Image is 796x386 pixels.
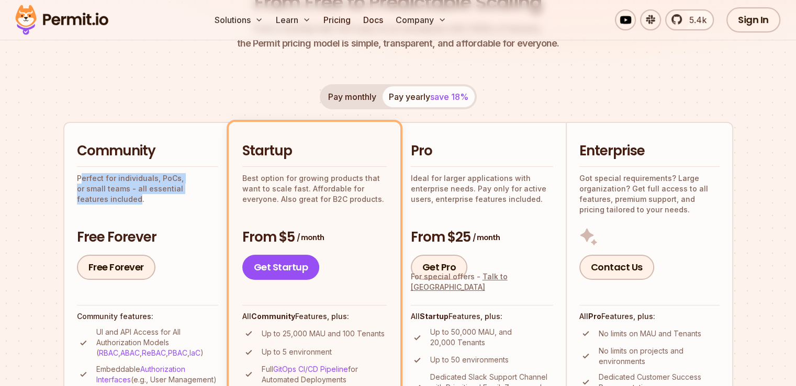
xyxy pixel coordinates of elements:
a: 5.4k [665,9,714,30]
a: Free Forever [77,255,155,280]
strong: Pro [588,312,601,321]
p: No limits on projects and environments [599,346,720,367]
h4: All Features, plus: [411,311,553,322]
p: Embeddable (e.g., User Management) [96,364,218,385]
a: Sign In [726,7,780,32]
img: Permit logo [10,2,113,38]
h2: Community [77,142,218,161]
strong: Startup [420,312,449,321]
p: Got special requirements? Large organization? Get full access to all features, premium support, a... [579,173,720,215]
a: IaC [189,348,200,357]
strong: Community [251,312,295,321]
p: Perfect for individuals, PoCs, or small teams - all essential features included. [77,173,218,205]
p: Ideal for larger applications with enterprise needs. Pay only for active users, enterprise featur... [411,173,553,205]
p: No limits on MAU and Tenants [599,328,701,339]
a: GitOps CI/CD Pipeline [273,365,348,373]
h3: From $25 [411,228,553,247]
button: Learn [272,9,315,30]
h2: Enterprise [579,142,720,161]
a: Contact Us [579,255,654,280]
h4: All Features, plus: [242,311,387,322]
button: Company [391,9,451,30]
a: Docs [359,9,387,30]
p: Up to 50,000 MAU, and 20,000 Tenants [430,327,553,348]
button: Pay monthly [322,86,383,107]
h2: Pro [411,142,553,161]
a: PBAC [168,348,187,357]
div: For special offers - [411,271,553,292]
h4: Community features: [77,311,218,322]
a: Get Pro [411,255,468,280]
span: 5.4k [683,14,707,26]
span: / month [473,232,500,243]
p: Up to 5 environment [262,347,332,357]
button: Solutions [210,9,267,30]
p: Best option for growing products that want to scale fast. Affordable for everyone. Also great for... [242,173,387,205]
p: Up to 25,000 MAU and 100 Tenants [262,328,385,339]
a: Pricing [319,9,355,30]
a: Authorization Interfaces [96,365,185,384]
a: ReBAC [142,348,166,357]
a: RBAC [99,348,118,357]
h2: Startup [242,142,387,161]
p: UI and API Access for All Authorization Models ( , , , , ) [96,327,218,358]
span: / month [297,232,324,243]
p: Up to 50 environments [430,355,509,365]
h3: From $5 [242,228,387,247]
p: Full for Automated Deployments [262,364,387,385]
h4: All Features, plus: [579,311,720,322]
a: ABAC [120,348,140,357]
h3: Free Forever [77,228,218,247]
a: Get Startup [242,255,320,280]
